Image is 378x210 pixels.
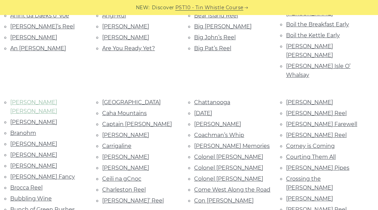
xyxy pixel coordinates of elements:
[10,34,57,41] a: [PERSON_NAME]
[194,197,254,204] a: Con [PERSON_NAME]
[286,132,347,138] a: [PERSON_NAME] Reel
[286,143,335,149] a: Corney is Coming
[10,130,36,136] a: Branohm
[286,165,349,171] a: [PERSON_NAME] Pipes
[286,32,340,39] a: Boil the Kettle Early
[10,45,66,52] a: An [PERSON_NAME]
[102,186,146,193] a: Charleston Reel
[152,4,174,12] span: Discover
[10,184,43,191] a: Brocca Reel
[102,45,155,52] a: Are You Ready Yet?
[194,99,230,106] a: Chattanooga
[10,152,57,158] a: [PERSON_NAME]
[102,132,149,138] a: [PERSON_NAME]
[10,141,57,147] a: [PERSON_NAME]
[194,121,241,127] a: [PERSON_NAME]
[286,63,350,78] a: [PERSON_NAME] Isle O’ Whalsay
[10,12,69,19] a: Ahint da Daeks o’ Voe
[286,176,333,191] a: Crossing the [PERSON_NAME]
[102,23,149,30] a: [PERSON_NAME]
[102,143,131,149] a: Carrigaline
[102,121,172,127] a: Captain [PERSON_NAME]
[10,119,57,125] a: [PERSON_NAME]
[286,195,333,202] a: [PERSON_NAME]
[136,4,150,12] span: NEW:
[102,12,126,19] a: Angl-Rul
[286,154,336,160] a: Courting Them All
[194,110,212,116] a: [DATE]
[194,176,263,182] a: Colonel [PERSON_NAME]
[286,110,347,116] a: [PERSON_NAME] Reel
[194,186,270,193] a: Come West Along the Road
[102,154,149,160] a: [PERSON_NAME]
[194,23,252,30] a: Big [PERSON_NAME]
[194,165,263,171] a: Colonel [PERSON_NAME]
[175,4,243,12] a: PST10 - Tin Whistle Course
[10,23,75,30] a: [PERSON_NAME]’s Reel
[286,99,333,106] a: [PERSON_NAME]
[194,34,236,41] a: Big John’s Reel
[10,99,57,114] a: [PERSON_NAME] [PERSON_NAME]
[102,99,161,106] a: [GEOGRAPHIC_DATA]
[194,12,238,19] a: Bear Island Reel
[194,45,231,52] a: Big Pat’s Reel
[102,110,147,116] a: Caha Mountains
[10,173,75,180] a: [PERSON_NAME] Fancy
[102,176,141,182] a: Ceili na gCnoc
[102,165,149,171] a: [PERSON_NAME]
[102,197,164,204] a: [PERSON_NAME]’ Reel
[194,132,244,138] a: Coachman’s Whip
[286,43,333,58] a: [PERSON_NAME] [PERSON_NAME]
[102,34,149,41] a: [PERSON_NAME]
[194,154,263,160] a: Colonel [PERSON_NAME]
[10,163,57,169] a: [PERSON_NAME]
[286,121,357,127] a: [PERSON_NAME] Farewell
[10,195,52,202] a: Bubbling Wine
[194,143,270,149] a: [PERSON_NAME] Memories
[286,21,349,28] a: Boil the Breakfast Early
